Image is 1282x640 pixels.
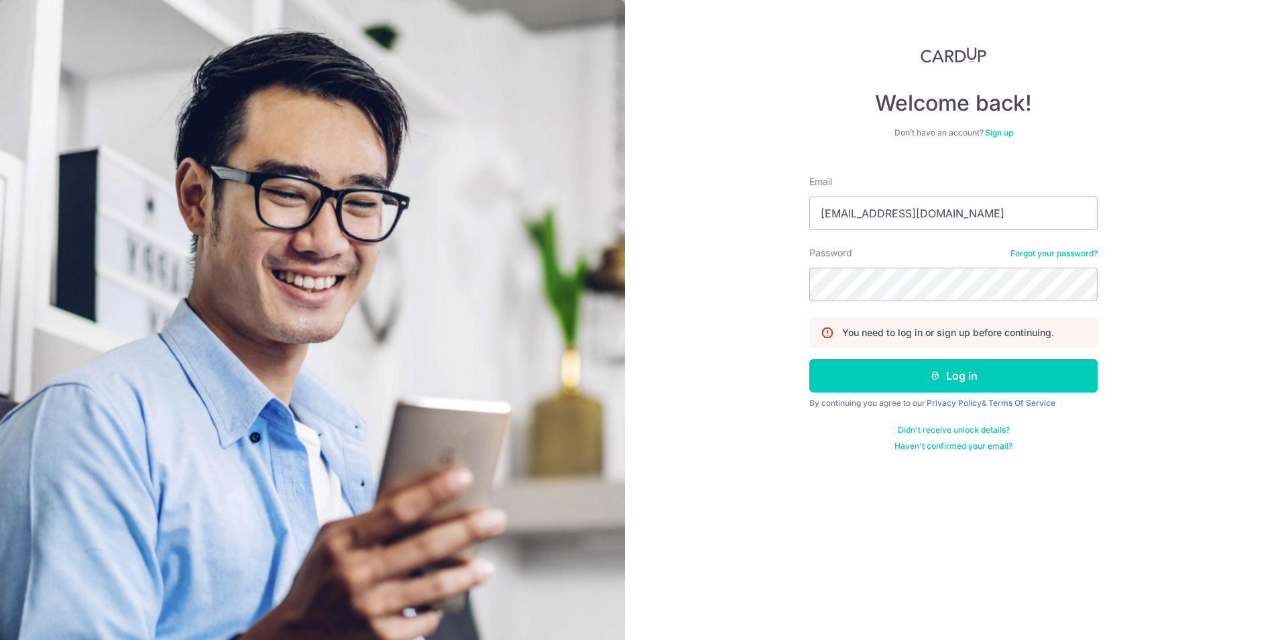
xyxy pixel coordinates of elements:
a: Didn't receive unlock details? [898,425,1010,435]
a: Haven't confirmed your email? [894,441,1012,451]
a: Terms Of Service [988,398,1055,408]
button: Log in [809,359,1098,392]
input: Enter your Email [809,197,1098,230]
img: CardUp Logo [921,47,986,63]
p: You need to log in or sign up before continuing. [842,326,1054,339]
h4: Welcome back! [809,90,1098,117]
div: Don’t have an account? [809,127,1098,138]
a: Sign up [985,127,1013,138]
a: Privacy Policy [927,398,982,408]
label: Email [809,175,832,189]
div: By continuing you agree to our & [809,398,1098,409]
a: Forgot your password? [1010,248,1098,259]
label: Password [809,246,852,260]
